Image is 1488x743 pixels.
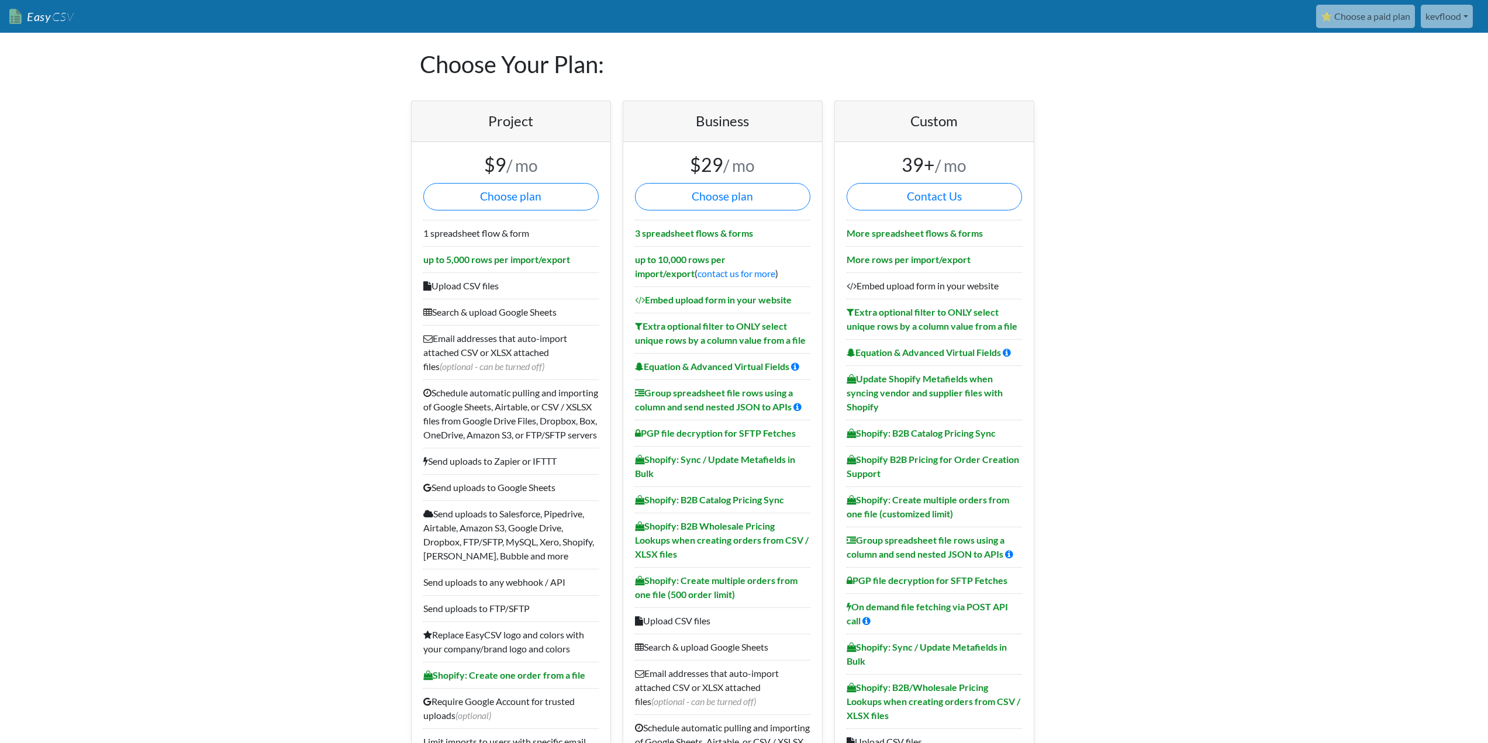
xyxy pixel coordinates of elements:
b: More spreadsheet flows & forms [847,227,983,239]
button: Choose plan [635,183,810,210]
b: Update Shopify Metafields when syncing vendor and supplier files with Shopify [847,373,1003,412]
a: contact us for more [698,268,775,279]
li: Search & upload Google Sheets [423,299,599,325]
li: Send uploads to Zapier or IFTTT [423,448,599,474]
b: Extra optional filter to ONLY select unique rows by a column value from a file [847,306,1017,331]
li: Upload CSV files [635,607,810,634]
iframe: chat widget [1439,696,1476,731]
b: up to 5,000 rows per import/export [423,254,570,265]
b: Shopify: Create one order from a file [423,669,585,680]
h3: $29 [635,154,810,176]
li: Send uploads to FTP/SFTP [423,595,599,621]
small: / mo [506,155,538,175]
h1: Choose Your Plan: [420,33,1069,96]
li: Replace EasyCSV logo and colors with your company/brand logo and colors [423,621,599,662]
span: (optional) [455,710,491,721]
span: (optional - can be turned off) [651,696,756,707]
b: Shopify: B2B Catalog Pricing Sync [635,494,784,505]
button: Choose plan [423,183,599,210]
li: 1 spreadsheet flow & form [423,220,599,246]
b: Shopify: B2B Wholesale Pricing Lookups when creating orders from CSV / XLSX files [635,520,809,559]
b: Shopify: Sync / Update Metafields in Bulk [635,454,795,479]
li: Upload CSV files [423,272,599,299]
small: / mo [723,155,755,175]
b: up to 10,000 rows per import/export [635,254,726,279]
b: PGP file decryption for SFTP Fetches [635,427,796,438]
h4: Custom [847,113,1022,130]
li: Search & upload Google Sheets [635,634,810,660]
b: 3 spreadsheet flows & forms [635,227,753,239]
h4: Project [423,113,599,130]
h3: 39+ [847,154,1022,176]
b: Group spreadsheet file rows using a column and send nested JSON to APIs [847,534,1004,559]
a: kevflood [1421,5,1473,28]
li: Email addresses that auto-import attached CSV or XLSX attached files [635,660,810,714]
b: Shopify B2B Pricing for Order Creation Support [847,454,1019,479]
b: Shopify: B2B/Wholesale Pricing Lookups when creating orders from CSV / XLSX files [847,682,1020,721]
b: Extra optional filter to ONLY select unique rows by a column value from a file [635,320,806,345]
b: Group spreadsheet file rows using a column and send nested JSON to APIs [635,387,793,412]
b: Equation & Advanced Virtual Fields [635,361,789,372]
a: EasyCSV [9,5,74,29]
b: Shopify: Create multiple orders from one file (customized limit) [847,494,1009,519]
li: Send uploads to any webhook / API [423,569,599,595]
h3: $9 [423,154,599,176]
a: ⭐ Choose a paid plan [1316,5,1415,28]
b: Embed upload form in your website [635,294,792,305]
span: (optional - can be turned off) [440,361,544,372]
b: Shopify: Sync / Update Metafields in Bulk [847,641,1007,666]
li: Send uploads to Salesforce, Pipedrive, Airtable, Amazon S3, Google Drive, Dropbox, FTP/SFTP, MySQ... [423,500,599,569]
li: ( ) [635,246,810,286]
b: Equation & Advanced Virtual Fields [847,347,1001,358]
b: Shopify: Create multiple orders from one file (500 order limit) [635,575,797,600]
span: CSV [51,9,74,24]
li: Send uploads to Google Sheets [423,474,599,500]
b: PGP file decryption for SFTP Fetches [847,575,1007,586]
b: Shopify: B2B Catalog Pricing Sync [847,427,996,438]
b: More rows per import/export [847,254,971,265]
li: Email addresses that auto-import attached CSV or XLSX attached files [423,325,599,379]
li: Schedule automatic pulling and importing of Google Sheets, Airtable, or CSV / XSLSX files from Go... [423,379,599,448]
li: Embed upload form in your website [847,272,1022,299]
a: Contact Us [847,183,1022,210]
li: Require Google Account for trusted uploads [423,688,599,728]
small: / mo [935,155,966,175]
h4: Business [635,113,810,130]
b: On demand file fetching via POST API call [847,601,1008,626]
